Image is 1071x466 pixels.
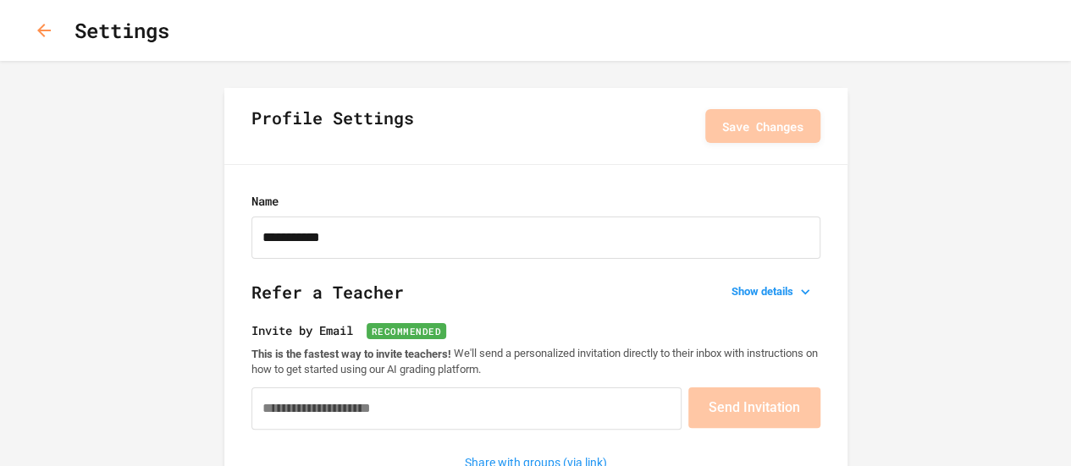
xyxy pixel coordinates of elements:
[251,347,451,359] strong: This is the fastest way to invite teachers!
[251,105,414,147] h2: Profile Settings
[725,280,820,304] button: Show details
[251,346,820,377] p: We'll send a personalized invitation directly to their inbox with instructions on how to get star...
[251,279,820,321] h2: Refer a Teacher
[688,387,820,428] button: Send Invitation
[251,192,820,210] label: Name
[367,323,447,339] span: Recommended
[75,15,169,46] h1: Settings
[251,321,820,339] label: Invite by Email
[705,109,820,143] button: Save Changes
